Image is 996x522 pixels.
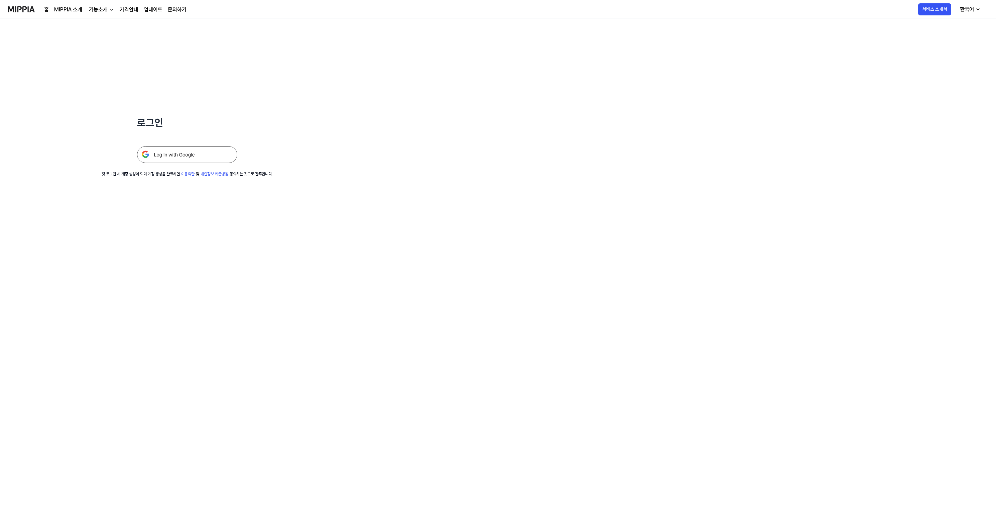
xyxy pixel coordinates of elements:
[137,146,237,163] img: 구글 로그인 버튼
[88,6,109,14] div: 기능소개
[144,6,162,14] a: 업데이트
[109,7,114,12] img: down
[44,6,49,14] a: 홈
[54,6,82,14] a: MIPPIA 소개
[181,172,195,176] a: 이용약관
[201,172,228,176] a: 개인정보 취급방침
[918,3,951,15] button: 서비스 소개서
[959,5,975,13] div: 한국어
[102,171,273,177] div: 첫 로그인 시 계정 생성이 되며 계정 생성을 완료하면 및 동의하는 것으로 간주합니다.
[88,6,114,14] button: 기능소개
[955,3,985,16] button: 한국어
[137,115,237,130] h1: 로그인
[168,6,186,14] a: 문의하기
[120,6,138,14] a: 가격안내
